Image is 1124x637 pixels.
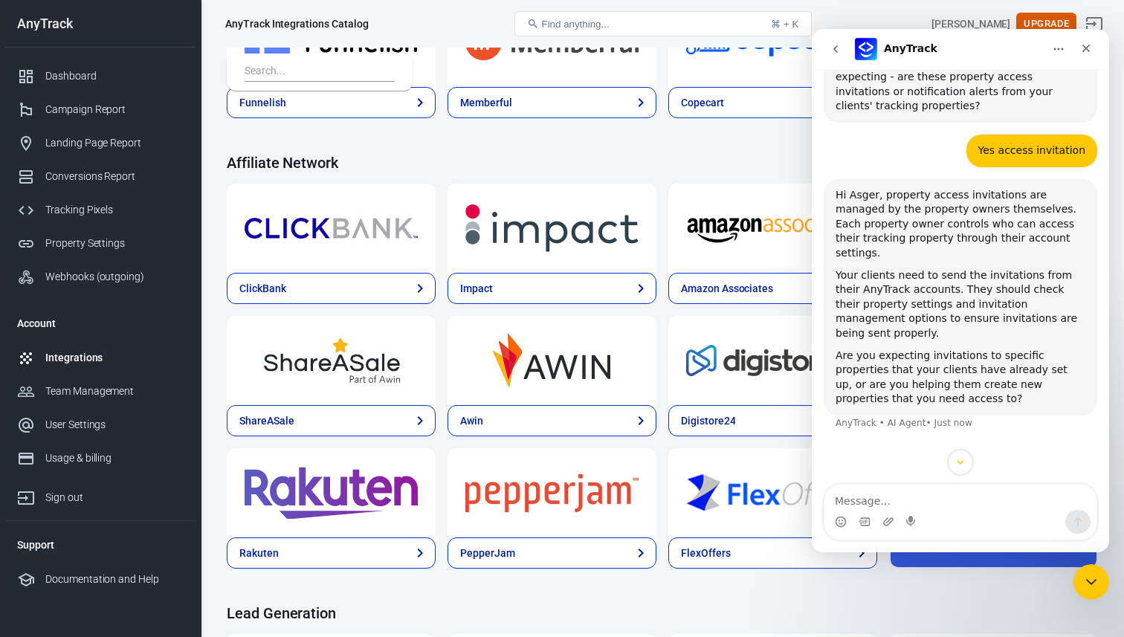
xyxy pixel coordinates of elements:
a: ShareASale [227,405,436,436]
a: FlexOffers [668,537,877,569]
a: Landing Page Report [5,126,196,160]
a: Property Settings [5,227,196,260]
h4: Affiliate Network [227,154,1098,172]
div: Webhooks (outgoing) [45,269,184,285]
div: Documentation and Help [45,572,184,587]
a: Rakuten [227,448,436,537]
div: AnyTrack [5,17,196,30]
h4: Lead Generation [227,604,1098,622]
div: ClickBank [239,281,286,297]
div: Digistore24 [681,413,735,429]
button: Find anything...⌘ + K [514,11,812,36]
a: Copecart [668,87,877,118]
li: Account [5,305,196,341]
img: Awin [465,334,639,387]
div: Team Management [45,384,184,399]
input: Search... [245,62,389,82]
div: AnyTrack Integrations Catalog [225,16,369,31]
img: ClickBank [245,201,418,255]
div: Copecart [681,95,724,111]
div: Memberful [460,95,512,111]
img: Rakuten [245,466,418,520]
div: Landing Page Report [45,135,184,151]
div: FlexOffers [681,546,731,561]
a: Sign out [1076,6,1112,42]
a: Digistore24 [668,405,877,436]
a: Amazon Associates [668,184,877,273]
a: Awin [448,316,656,405]
div: Sign out [45,490,184,505]
a: Team Management [5,375,196,408]
button: Upgrade [1016,13,1076,36]
div: Dashboard [45,68,184,84]
div: Integrations [45,350,184,366]
img: FlexOffers [686,466,859,520]
a: Webhooks (outgoing) [5,260,196,294]
iframe: Intercom live chat [812,29,1109,552]
a: Awin [448,405,656,436]
a: Tracking Pixels [5,193,196,227]
div: Tracking Pixels [45,202,184,218]
a: FlexOffers [668,448,877,537]
a: Funnelish [227,87,436,118]
div: ShareASale [239,413,294,429]
img: Digistore24 [686,334,859,387]
span: Find anything... [542,19,610,30]
div: PepperJam [460,546,515,561]
a: PepperJam [448,448,656,537]
img: PepperJam [465,466,639,520]
a: Usage & billing [5,442,196,475]
div: Impact [460,281,493,297]
li: Support [5,527,196,563]
a: Amazon Associates [668,273,877,304]
a: User Settings [5,408,196,442]
a: Impact [448,184,656,273]
img: Amazon Associates [686,201,859,255]
a: Rakuten [227,537,436,569]
div: Funnelish [239,95,286,111]
iframe: Intercom live chat [1073,564,1109,600]
div: User Settings [45,417,184,433]
div: Conversions Report [45,169,184,184]
div: Amazon Associates [681,281,773,297]
div: Property Settings [45,236,184,251]
div: Awin [460,413,483,429]
a: Impact [448,273,656,304]
div: ⌘ + K [771,19,798,30]
a: ShareASale [227,316,436,405]
a: ClickBank [227,273,436,304]
a: Campaign Report [5,93,196,126]
img: ShareASale [245,334,418,387]
img: Impact [465,201,639,255]
a: Memberful [448,87,656,118]
a: Sign out [5,475,196,514]
a: Dashboard [5,59,196,93]
div: Usage & billing [45,450,184,466]
a: Integrations [5,341,196,375]
div: Rakuten [239,546,279,561]
div: Campaign Report [45,102,184,117]
a: Digistore24 [668,316,877,405]
a: PepperJam [448,537,656,569]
